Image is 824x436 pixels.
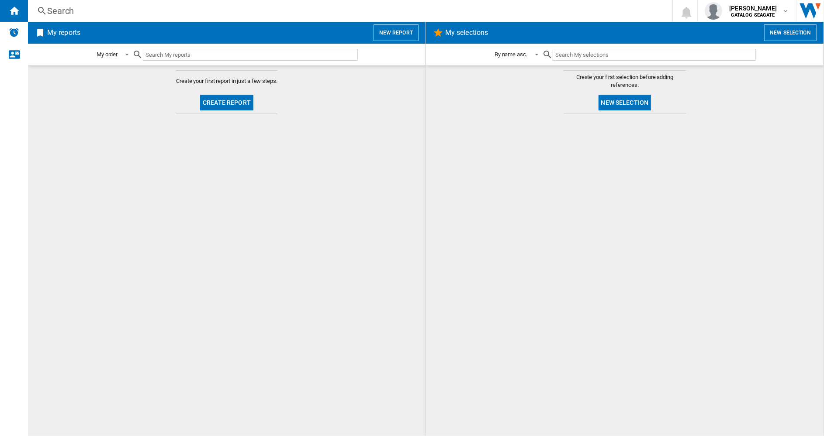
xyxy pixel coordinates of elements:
[9,27,19,38] img: alerts-logo.svg
[374,24,419,41] button: New report
[705,2,722,20] img: profile.jpg
[764,24,817,41] button: New selection
[47,5,649,17] div: Search
[176,77,277,85] span: Create your first report in just a few steps.
[564,73,686,89] span: Create your first selection before adding references.
[731,12,775,18] b: CATALOG SEAGATE
[729,4,777,13] span: [PERSON_NAME]
[143,49,358,61] input: Search My reports
[553,49,756,61] input: Search My selections
[443,24,490,41] h2: My selections
[200,95,253,110] button: Create report
[495,51,527,58] div: By name asc.
[45,24,82,41] h2: My reports
[599,95,651,110] button: New selection
[97,51,118,58] div: My order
